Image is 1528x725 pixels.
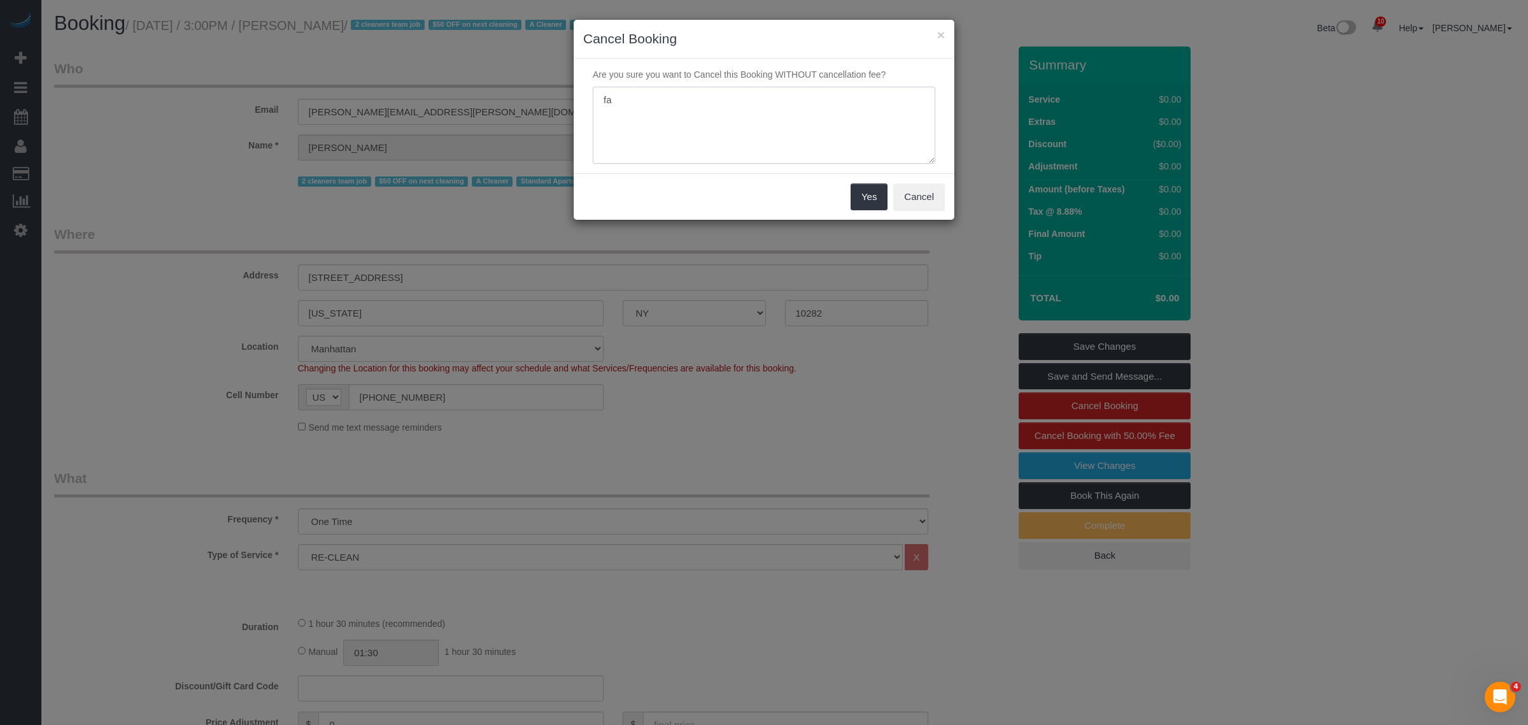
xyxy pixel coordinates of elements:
button: × [937,28,945,41]
button: Yes [851,183,888,210]
button: Cancel [893,183,945,210]
h3: Cancel Booking [583,29,945,48]
span: 4 [1511,682,1521,692]
iframe: Intercom live chat [1485,682,1515,712]
p: Are you sure you want to Cancel this Booking WITHOUT cancellation fee? [583,68,945,81]
sui-modal: Cancel Booking [574,20,954,220]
